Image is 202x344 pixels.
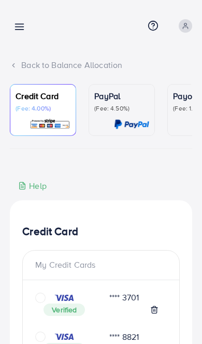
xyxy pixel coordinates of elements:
div: My Credit Cards [35,259,167,271]
img: credit [54,333,75,341]
p: Credit Card [16,90,70,102]
h4: Credit Card [22,225,180,238]
p: (Fee: 4.50%) [94,104,149,113]
img: card [30,118,70,130]
svg: circle [35,332,46,342]
img: credit [54,294,75,302]
p: PayPal [94,90,149,102]
p: (Fee: 4.00%) [16,104,70,113]
span: Verified [44,304,85,316]
img: card [114,118,149,130]
div: Back to Balance Allocation [10,59,192,71]
svg: circle [35,293,46,303]
div: Help [18,180,47,192]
